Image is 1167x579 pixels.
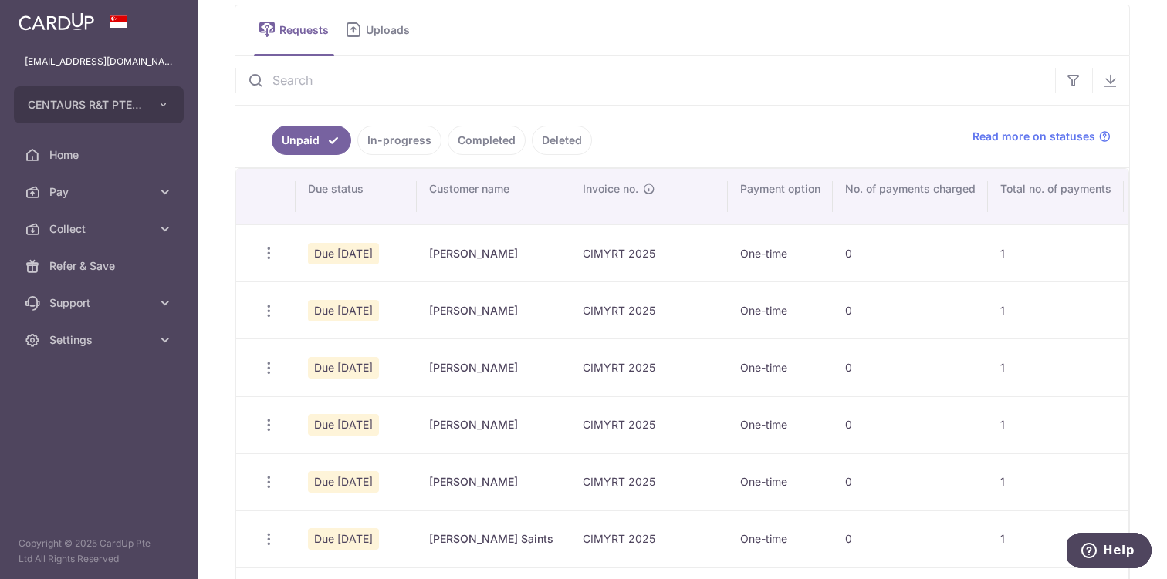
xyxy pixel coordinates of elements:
td: 1 [988,396,1124,453]
span: Collect [49,221,151,237]
span: Total no. of payments [1000,181,1111,197]
td: One-time [728,281,833,338]
span: Due [DATE] [308,471,379,493]
td: One-time [728,338,833,396]
a: Deleted [532,126,592,155]
td: CIMYRT 2025 [570,224,728,281]
td: CIMYRT 2025 [570,338,728,396]
p: [EMAIL_ADDRESS][DOMAIN_NAME] [25,54,173,69]
th: No. of payments charged [833,169,988,224]
td: CIMYRT 2025 [570,510,728,567]
td: 0 [833,224,988,281]
td: 1 [988,281,1124,338]
td: CIMYRT 2025 [570,396,728,453]
span: CENTAURS R&T PTE. LTD. [28,97,142,113]
th: Invoice no. [570,169,728,224]
span: Requests [279,22,334,38]
span: Uploads [366,22,421,38]
td: 0 [833,510,988,567]
iframe: Opens a widget where you can find more information [1067,533,1152,571]
span: Refer & Save [49,258,151,274]
td: CIMYRT 2025 [570,281,728,338]
span: Due [DATE] [308,414,379,436]
td: One-time [728,224,833,281]
input: Search [235,56,1055,105]
span: Due [DATE] [308,243,379,264]
td: One-time [728,396,833,453]
a: In-progress [357,126,441,155]
td: CIMYRT 2025 [570,453,728,510]
td: 1 [988,510,1124,567]
span: Invoice no. [583,181,638,197]
span: Help [36,11,67,25]
button: CENTAURS R&T PTE. LTD. [14,86,184,123]
a: Unpaid [272,126,351,155]
td: [PERSON_NAME] [417,224,570,281]
a: Completed [448,126,526,155]
span: Due [DATE] [308,528,379,550]
th: Payment option [728,169,833,224]
span: Payment option [740,181,820,197]
td: [PERSON_NAME] [417,281,570,338]
a: Requests [254,5,334,55]
td: One-time [728,510,833,567]
td: 0 [833,396,988,453]
img: CardUp [19,12,94,31]
th: Customer name [417,169,570,224]
a: Read more on statuses [972,129,1111,144]
td: 0 [833,453,988,510]
th: Total no. of payments [988,169,1124,224]
a: Uploads [340,5,421,55]
span: Support [49,295,151,311]
td: [PERSON_NAME] [417,338,570,396]
span: Pay [49,184,151,200]
span: Read more on statuses [972,129,1095,144]
span: Settings [49,332,151,348]
td: [PERSON_NAME] [417,396,570,453]
td: [PERSON_NAME] [417,453,570,510]
span: Due [DATE] [308,357,379,379]
span: Due [DATE] [308,300,379,321]
td: 1 [988,453,1124,510]
td: One-time [728,453,833,510]
td: 1 [988,338,1124,396]
td: [PERSON_NAME] Saints [417,510,570,567]
td: 1 [988,224,1124,281]
th: Due status [296,169,417,224]
td: 0 [833,281,988,338]
td: 0 [833,338,988,396]
span: Home [49,147,151,163]
span: No. of payments charged [845,181,976,197]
